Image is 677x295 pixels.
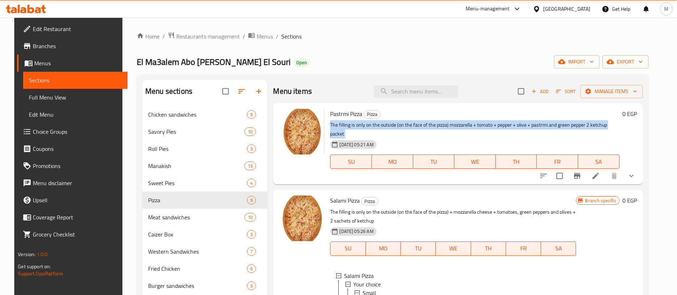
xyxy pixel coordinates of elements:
a: Edit Restaurant [17,20,127,37]
input: search [374,85,458,98]
span: Coupons [33,144,122,153]
span: WE [457,157,493,167]
h6: 0 EGP [622,195,637,205]
span: Grocery Checklist [33,230,122,239]
span: Pastrmi Pizza [330,108,362,119]
button: SU [330,154,372,169]
span: Branch specific [582,197,619,204]
span: Your choice [353,280,381,289]
span: Sort sections [233,83,250,100]
span: Edit Menu [29,110,122,119]
div: items [247,281,256,290]
div: Sweet Pies4 [142,174,267,192]
button: delete [606,167,623,184]
span: Promotions [33,162,122,170]
button: TU [401,241,436,256]
span: Chicken sandwiches [148,110,247,119]
span: 10 [245,214,256,221]
span: Western Sandwiches [148,247,247,256]
span: SU [333,243,363,254]
span: WE [439,243,468,254]
span: Roll Pies [148,144,247,153]
div: items [247,196,256,204]
span: Select all sections [218,84,233,99]
div: Chicken sandwiches9 [142,106,267,123]
button: export [602,55,648,68]
span: SA [544,243,573,254]
div: Meat sandwiches10 [142,209,267,226]
a: Coverage Report [17,209,127,226]
a: Promotions [17,157,127,174]
span: Menus [257,32,273,41]
button: FR [506,241,541,256]
h2: Menu sections [145,86,192,97]
div: Pizza9 [142,192,267,209]
span: 9 [247,197,256,204]
a: Grocery Checklist [17,226,127,243]
div: items [244,213,256,222]
div: Caizer Box [148,230,247,239]
a: Menus [17,55,127,72]
span: Open [293,60,310,66]
a: Sections [23,72,127,89]
button: Sort [554,86,577,97]
span: El Ma3alem Abo [PERSON_NAME] El Souri [137,54,290,70]
span: [DATE] 05:21 AM [337,141,376,148]
a: Coupons [17,140,127,157]
span: SU [333,157,369,167]
div: Manakish13 [142,157,267,174]
div: items [244,127,256,136]
a: Menus [248,32,273,41]
button: WE [454,154,496,169]
p: The filling is only on the outside (on the face of the pizza) + mozzarella cheese + tomatoes, gre... [330,208,576,225]
button: Add section [250,83,267,100]
span: FR [540,157,575,167]
div: Fried Chicken6 [142,260,267,277]
button: TU [413,154,455,169]
span: [DATE] 05:26 AM [337,228,376,235]
span: TU [404,243,433,254]
div: Sweet Pies [148,179,247,187]
div: items [247,179,256,187]
span: Sections [29,76,122,85]
span: Salami Pizza [330,195,360,206]
button: TH [496,154,537,169]
button: WE [436,241,471,256]
span: Coverage Report [33,213,122,222]
div: Savory Pies10 [142,123,267,140]
span: Manakish [148,162,244,170]
span: Branches [33,42,122,50]
span: Upsell [33,196,122,204]
button: SA [541,241,576,256]
span: Meat sandwiches [148,213,244,222]
span: Manage items [586,87,637,96]
button: Manage items [580,85,643,98]
span: Fried Chicken [148,264,247,273]
div: Savory Pies [148,127,244,136]
span: Pizza [362,197,378,205]
span: 9 [247,111,256,118]
p: The filling is only on the outside (on the face of the pizza) mozzarella + tomato + pepper + oliv... [330,121,619,138]
div: items [244,162,256,170]
a: Home [137,32,160,41]
h6: 0 EGP [622,109,637,119]
span: Sort items [551,86,580,97]
a: Support.OpsPlatform [18,269,63,278]
span: 7 [247,248,256,255]
span: 10 [245,128,256,135]
span: MO [375,157,410,167]
span: 13 [245,163,256,169]
span: TH [474,243,503,254]
a: Edit Menu [23,106,127,123]
li: / [162,32,165,41]
span: TH [499,157,534,167]
span: Sort [556,87,576,96]
span: 3 [247,283,256,289]
span: 1.0.0 [37,250,48,259]
span: 4 [247,180,256,187]
span: M [664,5,668,13]
span: Select to update [552,168,567,183]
